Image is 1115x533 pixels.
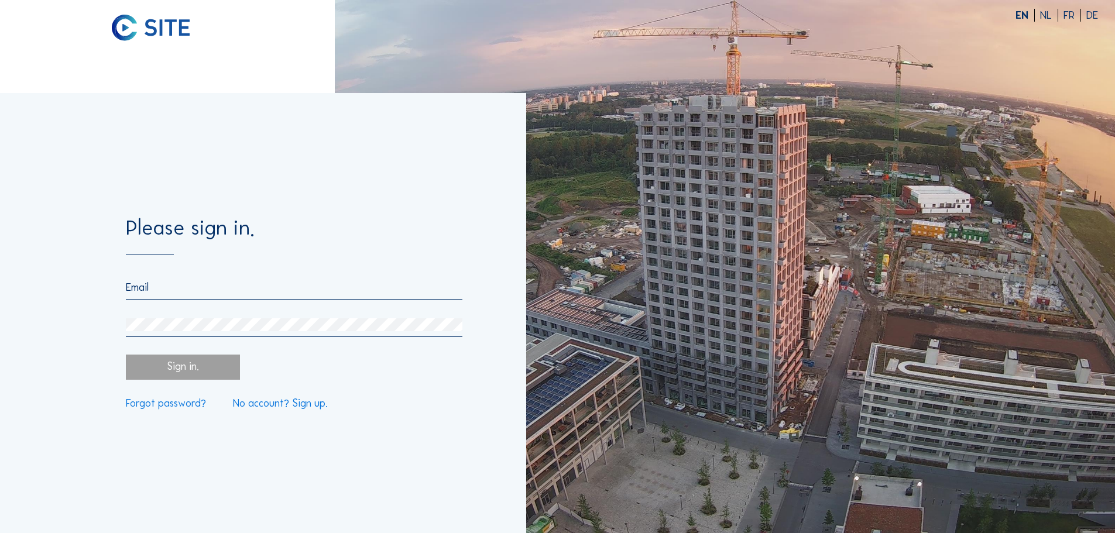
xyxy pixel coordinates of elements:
div: FR [1063,11,1081,21]
a: No account? Sign up. [233,398,328,409]
a: Forgot password? [126,398,206,409]
div: NL [1040,11,1058,21]
div: Please sign in. [126,217,462,255]
input: Email [126,281,462,294]
div: Sign in. [126,355,239,380]
img: C-SITE logo [112,15,190,41]
div: EN [1015,11,1035,21]
div: DE [1086,11,1098,21]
